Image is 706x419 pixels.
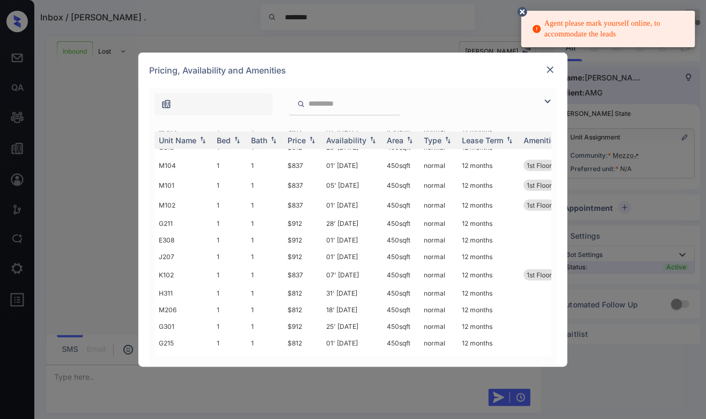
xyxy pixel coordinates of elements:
img: sorting [443,136,453,144]
td: $812 [283,285,322,302]
td: 12 months [458,285,519,302]
td: $837 [283,265,322,285]
td: 01' [DATE] [322,335,383,351]
td: $912 [283,215,322,232]
div: Lease Term [462,136,503,145]
div: Bed [217,136,231,145]
td: $912 [283,248,322,265]
td: normal [420,248,458,265]
td: 1 [247,156,283,175]
td: 12 months [458,265,519,285]
img: icon-zuma [161,99,172,109]
td: 12 months [458,248,519,265]
img: close [545,64,556,75]
td: M102 [155,195,212,215]
td: 450 sqft [383,248,420,265]
td: 1 [212,156,247,175]
td: 1 [247,232,283,248]
td: $812 [283,302,322,318]
td: 28' [DATE] [322,215,383,232]
td: normal [420,175,458,195]
td: normal [420,335,458,351]
td: 450 sqft [383,156,420,175]
td: 1 [247,318,283,335]
td: normal [420,285,458,302]
td: 12 months [458,318,519,335]
td: 12 months [458,215,519,232]
td: $912 [283,232,322,248]
td: 1 [212,175,247,195]
td: 01' [DATE] [322,156,383,175]
td: 05' [DATE] [322,175,383,195]
td: 1 [247,265,283,285]
td: 12 months [458,156,519,175]
td: normal [420,351,458,368]
td: M207 [155,351,212,368]
td: 12 months [458,302,519,318]
img: sorting [405,136,415,144]
td: 1 [247,335,283,351]
td: 450 sqft [383,302,420,318]
td: G211 [155,215,212,232]
td: 12 months [458,195,519,215]
td: 12 months [458,335,519,351]
span: 1st Floor [527,271,552,279]
td: 1 [212,215,247,232]
td: 18' [DATE] [322,302,383,318]
td: J207 [155,248,212,265]
span: 1st Floor [527,201,552,209]
td: 1 [212,195,247,215]
td: 01' [DATE] [322,232,383,248]
div: Unit Name [159,136,196,145]
td: 12 months [458,175,519,195]
td: K102 [155,265,212,285]
td: 1 [212,302,247,318]
td: 1 [212,318,247,335]
img: icon-zuma [541,95,554,108]
td: 450 sqft [383,335,420,351]
td: $837 [283,195,322,215]
td: G301 [155,318,212,335]
div: Type [424,136,442,145]
td: 1 [247,195,283,215]
span: 1st Floor [527,161,552,170]
td: 1 [212,248,247,265]
div: Agent please mark yourself online, to accommodate the leads [532,14,687,44]
td: 01' [DATE] [322,195,383,215]
td: $837 [283,156,322,175]
td: 31' [DATE] [322,285,383,302]
div: Pricing, Availability and Amenities [138,53,568,88]
td: M101 [155,175,212,195]
td: $812 [283,351,322,368]
td: 450 sqft [383,285,420,302]
img: sorting [367,136,378,144]
td: 450 sqft [383,195,420,215]
td: 1 [212,232,247,248]
td: M104 [155,156,212,175]
td: 31' [DATE] [322,351,383,368]
td: 450 sqft [383,351,420,368]
td: 12 months [458,351,519,368]
img: icon-zuma [297,99,305,109]
td: 1 [247,248,283,265]
td: 07' [DATE] [322,265,383,285]
td: 1 [212,265,247,285]
td: normal [420,302,458,318]
td: 1 [247,175,283,195]
td: normal [420,156,458,175]
td: 450 sqft [383,318,420,335]
img: sorting [268,136,279,144]
td: normal [420,195,458,215]
img: sorting [307,136,318,144]
td: $812 [283,335,322,351]
td: normal [420,215,458,232]
td: M206 [155,302,212,318]
td: 450 sqft [383,175,420,195]
td: 1 [212,285,247,302]
td: 450 sqft [383,232,420,248]
td: E308 [155,232,212,248]
td: $837 [283,175,322,195]
img: sorting [504,136,515,144]
td: 1 [247,215,283,232]
div: Price [288,136,306,145]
